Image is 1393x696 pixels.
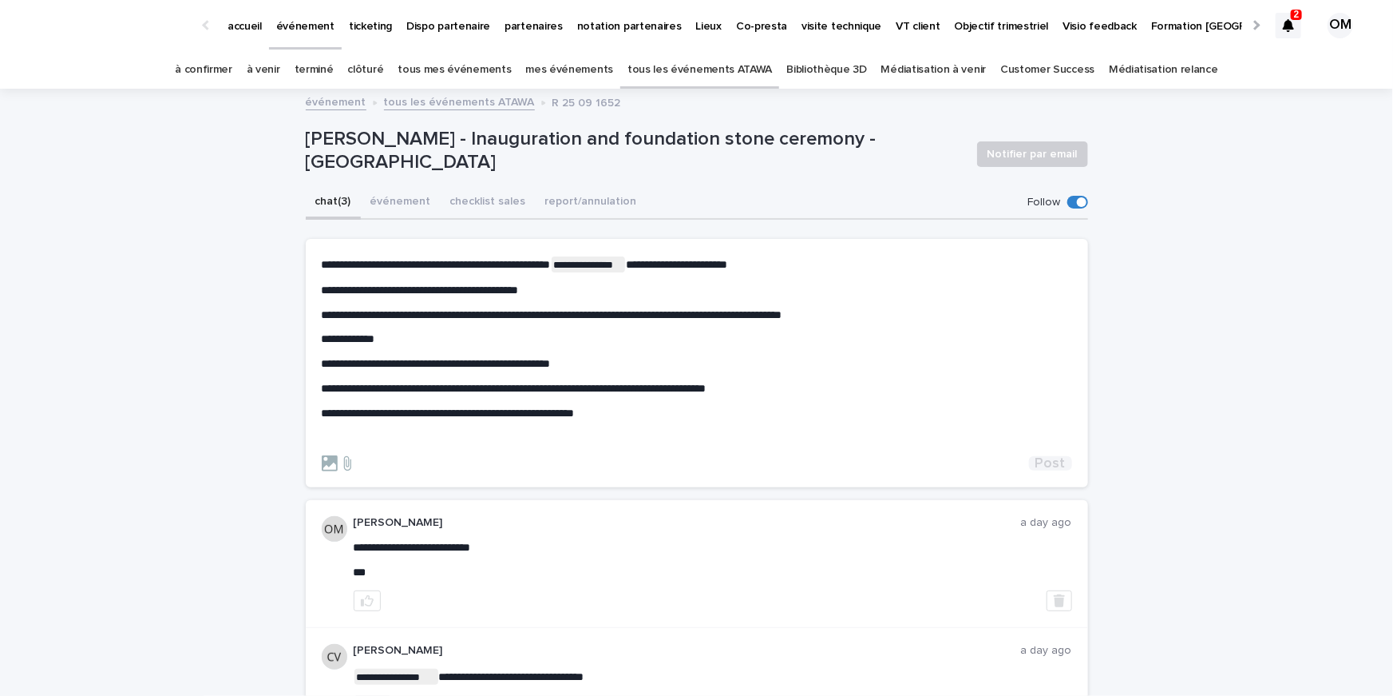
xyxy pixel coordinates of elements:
[441,186,536,220] button: checklist sales
[1035,456,1066,471] span: Post
[175,51,232,89] a: à confirmer
[1000,51,1094,89] a: Customer Success
[536,186,647,220] button: report/annulation
[977,141,1088,167] button: Notifier par email
[1047,591,1072,611] button: Delete post
[881,51,987,89] a: Médiatisation à venir
[32,10,187,42] img: Ls34BcGeRexTGTNfXpUC
[525,51,613,89] a: mes événements
[1021,516,1072,530] p: a day ago
[306,186,361,220] button: chat (3)
[306,92,366,110] a: événement
[1109,51,1218,89] a: Médiatisation relance
[361,186,441,220] button: événement
[247,51,280,89] a: à venir
[384,92,535,110] a: tous les événements ATAWA
[1029,456,1072,471] button: Post
[1276,13,1301,38] div: 2
[306,128,964,174] p: [PERSON_NAME] - Inauguration and foundation stone ceremony - [GEOGRAPHIC_DATA]
[1021,644,1072,658] p: a day ago
[295,51,334,89] a: terminé
[398,51,511,89] a: tous mes événements
[1028,196,1061,209] p: Follow
[786,51,866,89] a: Bibliothèque 3D
[347,51,383,89] a: clôturé
[627,51,772,89] a: tous les événements ATAWA
[1294,9,1300,20] p: 2
[354,591,381,611] button: like this post
[1328,13,1353,38] div: OM
[354,644,1021,658] p: [PERSON_NAME]
[987,146,1078,162] span: Notifier par email
[552,93,621,110] p: R 25 09 1652
[354,516,1021,530] p: [PERSON_NAME]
